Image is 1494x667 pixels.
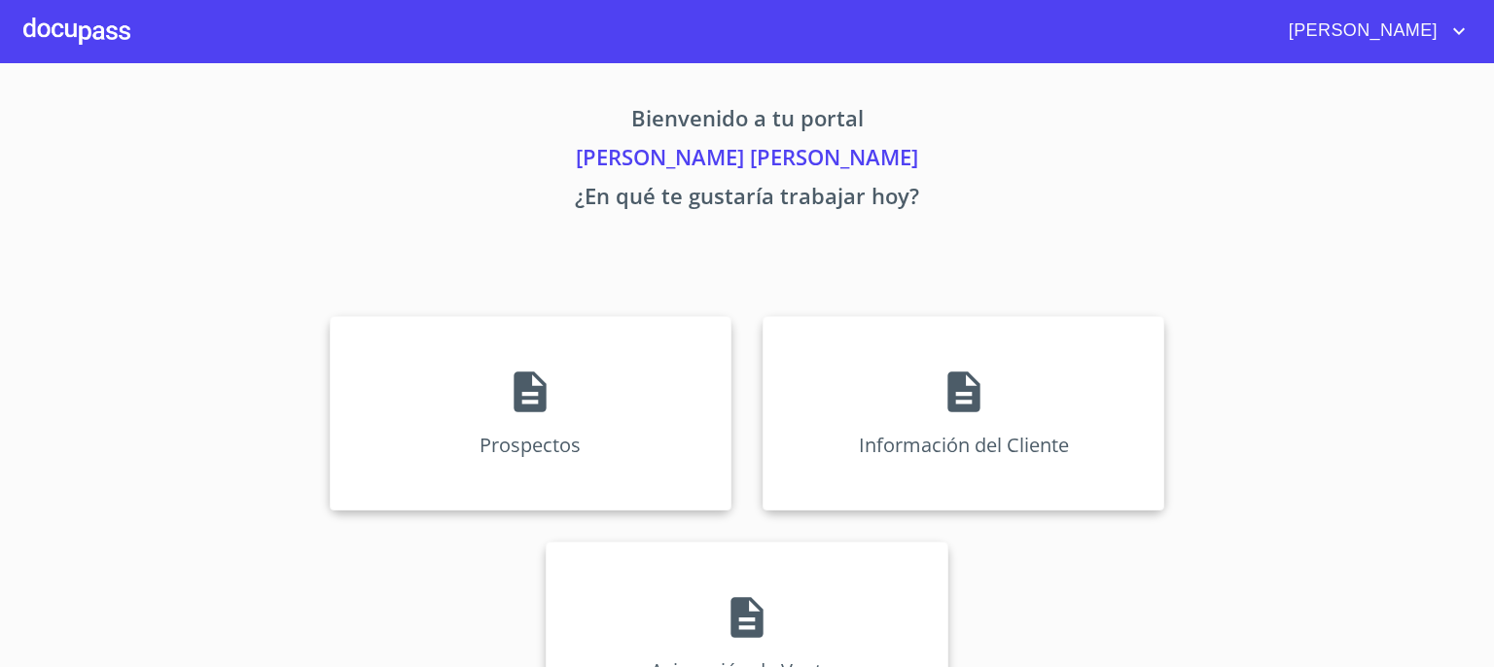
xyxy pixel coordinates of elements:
[1274,16,1471,47] button: account of current user
[859,432,1069,458] p: Información del Cliente
[480,432,581,458] p: Prospectos
[148,102,1346,141] p: Bienvenido a tu portal
[148,180,1346,219] p: ¿En qué te gustaría trabajar hoy?
[1274,16,1447,47] span: [PERSON_NAME]
[148,141,1346,180] p: [PERSON_NAME] [PERSON_NAME]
